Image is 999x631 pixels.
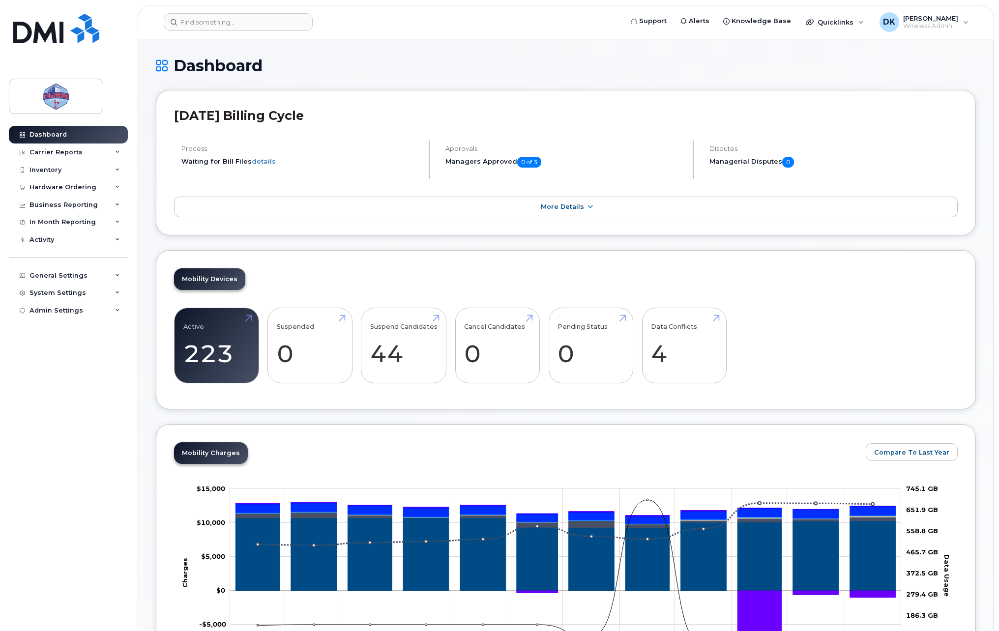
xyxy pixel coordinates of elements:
button: Compare To Last Year [866,443,958,461]
tspan: 186.3 GB [906,611,938,619]
tspan: 745.1 GB [906,485,938,492]
li: Waiting for Bill Files [181,157,420,166]
g: $0 [201,552,225,560]
a: Cancel Candidates 0 [464,313,530,378]
span: 0 [782,157,794,168]
span: More Details [541,203,584,210]
tspan: $0 [216,586,225,594]
a: Pending Status 0 [558,313,624,378]
g: $0 [197,518,225,526]
tspan: $5,000 [201,552,225,560]
a: Mobility Charges [174,442,248,464]
a: details [252,157,276,165]
tspan: $10,000 [197,518,225,526]
g: HST [235,503,895,523]
tspan: 651.9 GB [906,506,938,514]
a: Active 223 [183,313,250,378]
g: Roaming [235,513,895,528]
tspan: Data Usage [943,554,951,596]
tspan: Charges [181,558,189,588]
tspan: 558.8 GB [906,527,938,535]
a: Suspend Candidates 44 [370,313,438,378]
tspan: -$5,000 [199,620,226,628]
tspan: 465.7 GB [906,548,938,556]
a: Suspended 0 [277,313,343,378]
h4: Process [181,145,420,152]
g: $0 [199,620,226,628]
tspan: 372.5 GB [906,569,938,577]
h5: Managers Approved [445,157,684,168]
a: Data Conflicts 4 [651,313,717,378]
tspan: $15,000 [197,485,225,492]
span: Compare To Last Year [874,448,949,457]
g: $0 [197,485,225,492]
h1: Dashboard [156,57,976,74]
h4: Disputes [709,145,958,152]
tspan: 279.4 GB [906,590,938,598]
g: Rate Plan [235,518,895,591]
h5: Managerial Disputes [709,157,958,168]
a: Mobility Devices [174,268,245,290]
h4: Approvals [445,145,684,152]
h2: [DATE] Billing Cycle [174,108,958,123]
span: 0 of 3 [517,157,541,168]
